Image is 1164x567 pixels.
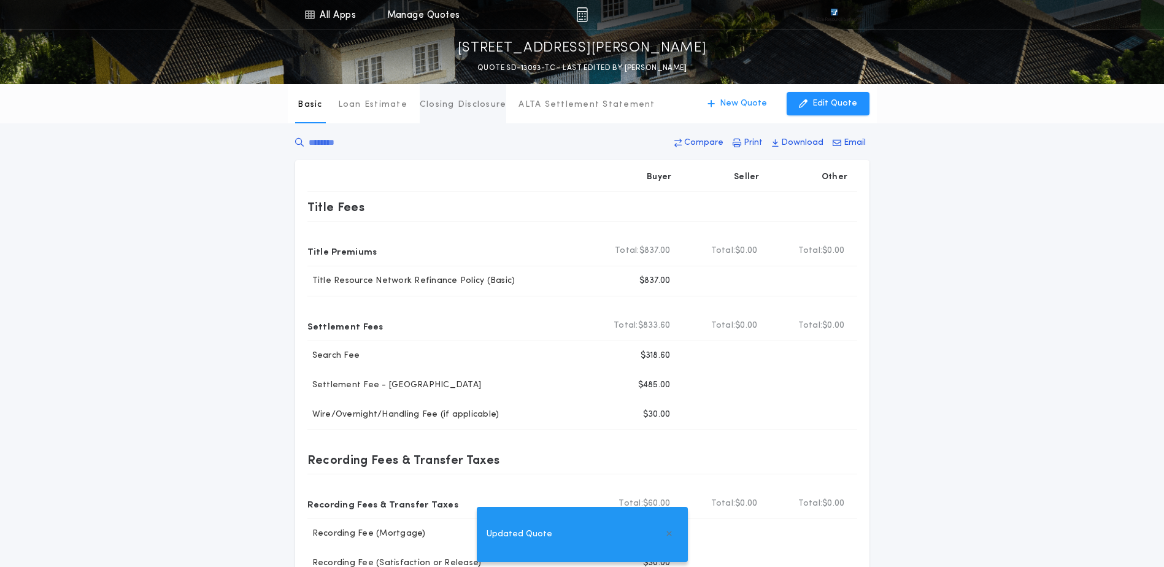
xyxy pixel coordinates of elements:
img: vs-icon [808,9,860,21]
p: Wire/Overnight/Handling Fee (if applicable) [307,409,499,421]
button: Print [729,132,766,154]
span: $0.00 [822,498,844,510]
span: $0.00 [735,245,757,257]
p: QUOTE SD-13093-TC - LAST EDITED BY [PERSON_NAME] [477,62,687,74]
button: Email [829,132,869,154]
span: Updated Quote [487,528,552,541]
p: Other [821,171,847,183]
p: Title Premiums [307,241,377,261]
p: Settlement Fees [307,316,384,336]
p: $485.00 [638,379,671,391]
span: $0.00 [735,320,757,332]
p: Print [744,137,763,149]
p: $837.00 [639,275,671,287]
span: $833.60 [638,320,671,332]
p: New Quote [720,98,767,110]
p: $318.60 [641,350,671,362]
p: Compare [684,137,723,149]
p: Recording Fees & Transfer Taxes [307,494,459,514]
p: Seller [734,171,760,183]
p: [STREET_ADDRESS][PERSON_NAME] [458,39,707,58]
button: New Quote [695,92,779,115]
span: $0.00 [735,498,757,510]
p: Title Fees [307,197,365,217]
p: $30.00 [643,409,671,421]
span: $0.00 [822,320,844,332]
b: Total: [614,320,638,332]
b: Total: [619,498,643,510]
p: Download [781,137,823,149]
button: Edit Quote [787,92,869,115]
b: Total: [798,498,823,510]
p: Email [844,137,866,149]
p: Edit Quote [812,98,857,110]
p: Recording Fees & Transfer Taxes [307,450,500,469]
button: Compare [671,132,727,154]
b: Total: [711,245,736,257]
b: Total: [711,320,736,332]
p: ALTA Settlement Statement [518,99,655,111]
b: Total: [798,320,823,332]
b: Total: [615,245,639,257]
span: $60.00 [643,498,671,510]
p: Closing Disclosure [420,99,507,111]
img: img [576,7,588,22]
p: Title Resource Network Refinance Policy (Basic) [307,275,515,287]
p: Search Fee [307,350,360,362]
button: Download [768,132,827,154]
p: Buyer [647,171,671,183]
span: $837.00 [639,245,671,257]
b: Total: [711,498,736,510]
b: Total: [798,245,823,257]
span: $0.00 [822,245,844,257]
p: Basic [298,99,322,111]
p: Settlement Fee - [GEOGRAPHIC_DATA] [307,379,482,391]
p: Loan Estimate [338,99,407,111]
